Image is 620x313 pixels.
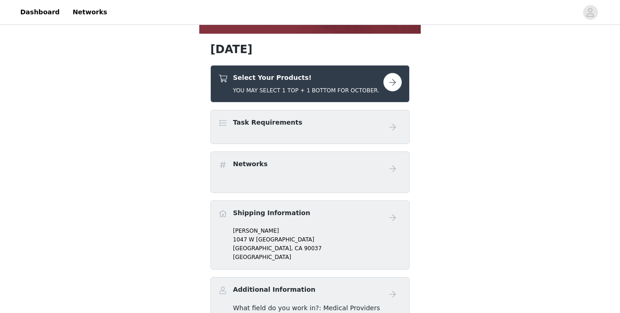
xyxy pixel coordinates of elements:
[586,5,595,20] div: avatar
[233,159,268,169] h4: Networks
[233,253,402,261] p: [GEOGRAPHIC_DATA]
[210,151,410,193] div: Networks
[67,2,113,23] a: Networks
[304,245,322,252] span: 90037
[210,65,410,102] div: Select Your Products!
[295,245,303,252] span: CA
[233,86,379,95] h5: YOU MAY SELECT 1 TOP + 1 BOTTOM FOR OCTOBER.
[233,118,302,127] h4: Task Requirements
[233,245,293,252] span: [GEOGRAPHIC_DATA],
[15,2,65,23] a: Dashboard
[233,235,402,244] p: 1047 W [GEOGRAPHIC_DATA]
[233,208,310,218] h4: Shipping Information
[233,285,316,295] h4: Additional Information
[233,73,379,83] h4: Select Your Products!
[233,304,380,312] span: What field do you work in?: Medical Providers
[210,110,410,144] div: Task Requirements
[210,41,410,58] h1: [DATE]
[210,200,410,270] div: Shipping Information
[233,227,402,235] p: [PERSON_NAME]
